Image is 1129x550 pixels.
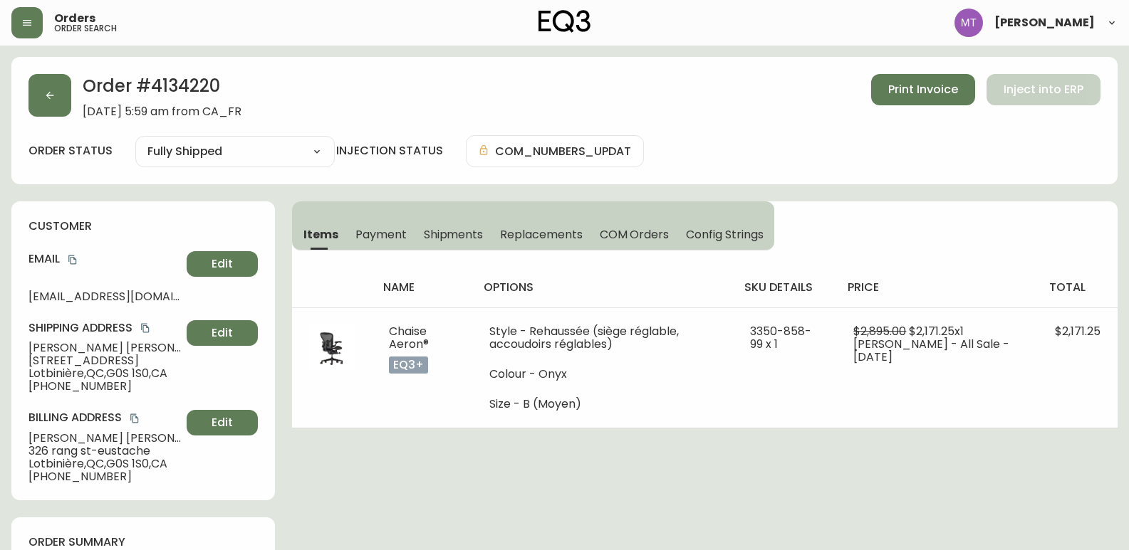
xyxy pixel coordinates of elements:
[128,411,142,425] button: copy
[600,227,670,242] span: COM Orders
[336,143,443,159] h4: injection status
[28,342,181,354] span: [PERSON_NAME] [PERSON_NAME]
[389,356,428,374] p: eq3+
[212,256,233,272] span: Edit
[28,445,181,458] span: 326 rang st-eustache
[187,320,258,346] button: Edit
[28,380,181,393] span: [PHONE_NUMBER]
[309,325,355,371] img: 2e798f56-32e1-4fd4-9cff-c80580a06b69.jpg
[888,82,958,97] span: Print Invoice
[871,74,975,105] button: Print Invoice
[539,10,591,33] img: logo
[1049,280,1106,295] h4: total
[489,398,716,411] li: Size - B (Moyen)
[28,218,258,234] h4: customer
[303,227,338,242] span: Items
[28,432,181,445] span: [PERSON_NAME] [PERSON_NAME]
[383,280,461,295] h4: name
[744,280,826,295] h4: sku details
[83,74,241,105] h2: Order # 4134220
[484,280,722,295] h4: options
[750,323,811,352] span: 3350-858-99 x 1
[28,320,181,336] h4: Shipping Address
[909,323,964,339] span: $2,171.25 x 1
[212,325,233,341] span: Edit
[848,280,1026,295] h4: price
[994,17,1095,28] span: [PERSON_NAME]
[187,410,258,435] button: Edit
[66,253,80,267] button: copy
[489,368,716,381] li: Colour - Onyx
[28,410,181,425] h4: Billing Address
[54,24,117,33] h5: order search
[212,415,233,430] span: Edit
[355,227,407,242] span: Payment
[1055,323,1101,339] span: $2,171.25
[28,290,181,303] span: [EMAIL_ADDRESS][DOMAIN_NAME]
[28,354,181,367] span: [STREET_ADDRESS]
[28,251,181,267] h4: Email
[28,470,181,483] span: [PHONE_NUMBER]
[28,458,181,470] span: Lotbinière , QC , G0S 1S0 , CA
[28,143,113,159] label: order status
[853,323,906,339] span: $2,895.00
[389,323,429,352] span: Chaise Aeron®
[424,227,484,242] span: Shipments
[686,227,763,242] span: Config Strings
[853,336,1009,365] span: [PERSON_NAME] - All Sale - [DATE]
[138,321,152,335] button: copy
[489,325,716,351] li: Style - Rehaussée (siège réglable, accoudoirs réglables)
[54,13,95,24] span: Orders
[28,367,181,380] span: Lotbinière , QC , G0S 1S0 , CA
[500,227,582,242] span: Replacements
[83,105,241,118] span: [DATE] 5:59 am from CA_FR
[28,534,258,550] h4: order summary
[954,9,983,37] img: 397d82b7ede99da91c28605cdd79fceb
[187,251,258,277] button: Edit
